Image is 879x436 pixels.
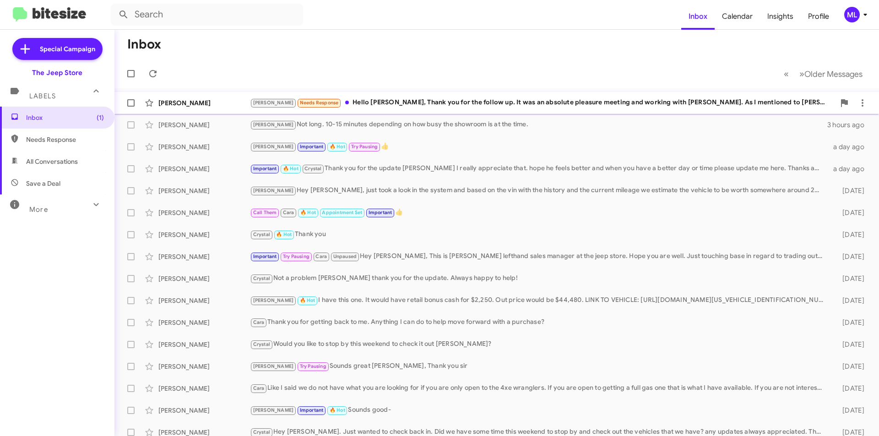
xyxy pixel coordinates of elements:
span: More [29,205,48,214]
div: [PERSON_NAME] [158,230,250,239]
span: (1) [97,113,104,122]
div: [PERSON_NAME] [158,208,250,217]
div: [DATE] [828,384,872,393]
div: [DATE] [828,230,872,239]
span: Important [300,144,324,150]
span: [PERSON_NAME] [253,188,294,194]
input: Search [111,4,303,26]
span: 🔥 Hot [300,210,316,215]
div: [PERSON_NAME] [158,164,250,173]
span: Crystal [304,166,321,172]
div: [DATE] [828,296,872,305]
span: Important [369,210,392,215]
div: [PERSON_NAME] [158,252,250,261]
nav: Page navigation example [779,65,868,83]
div: [PERSON_NAME] [158,120,250,129]
span: 🔥 Hot [330,144,345,150]
span: [PERSON_NAME] [253,363,294,369]
a: Profile [801,3,836,30]
span: [PERSON_NAME] [253,122,294,128]
div: [PERSON_NAME] [158,362,250,371]
div: Hello [PERSON_NAME], Thank you for the follow up. It was an absolute pleasure meeting and working... [250,97,835,108]
div: [DATE] [828,362,872,371]
div: 👍 [250,141,828,152]
div: 👍 [250,207,828,218]
span: [PERSON_NAME] [253,407,294,413]
a: Inbox [681,3,715,30]
div: a day ago [828,164,872,173]
div: [PERSON_NAME] [158,98,250,108]
span: Call Them [253,210,277,215]
span: Appointment Set [322,210,362,215]
span: Try Pausing [351,144,378,150]
div: [DATE] [828,186,872,195]
span: Inbox [26,113,104,122]
div: The Jeep Store [32,68,82,77]
div: [PERSON_NAME] [158,384,250,393]
div: [PERSON_NAME] [158,406,250,415]
span: « [784,68,789,80]
div: [PERSON_NAME] [158,142,250,151]
div: [PERSON_NAME] [158,296,250,305]
span: All Conversations [26,157,78,166]
div: Would you like to stop by this weekend to check it out [PERSON_NAME]? [250,339,828,350]
div: Hey [PERSON_NAME], This is [PERSON_NAME] lefthand sales manager at the jeep store. Hope you are w... [250,251,828,262]
div: [DATE] [828,318,872,327]
span: Cara [283,210,294,215]
span: Unpaused [333,253,357,259]
span: Crystal [253,429,270,435]
a: Calendar [715,3,760,30]
a: Special Campaign [12,38,103,60]
span: Crystal [253,341,270,347]
span: Needs Response [300,100,339,106]
span: Crystal [253,275,270,281]
span: Cara [253,385,265,391]
span: Try Pausing [283,253,309,259]
span: [PERSON_NAME] [253,144,294,150]
span: 🔥 Hot [283,166,298,172]
div: Not long. 10-15 minutes depending on how busy the showroom is at the time. [250,119,827,130]
span: Cara [253,319,265,325]
div: Thank you for the update [PERSON_NAME] I really appreciate that. hope he feels better and when yo... [250,163,828,174]
div: Hey [PERSON_NAME], just took a look in the system and based on the vin with the history and the c... [250,185,828,196]
span: » [799,68,804,80]
div: ML [844,7,860,22]
div: Thank you for getting back to me. Anything I can do to help move forward with a purchase? [250,317,828,328]
span: Cara [315,253,327,259]
div: [PERSON_NAME] [158,318,250,327]
span: [PERSON_NAME] [253,297,294,303]
span: Important [300,407,324,413]
div: [DATE] [828,208,872,217]
span: 🔥 Hot [300,297,315,303]
div: [PERSON_NAME] [158,274,250,283]
div: [PERSON_NAME] [158,340,250,349]
span: [PERSON_NAME] [253,100,294,106]
div: [DATE] [828,406,872,415]
span: Save a Deal [26,179,60,188]
div: Like I said we do not have what you are looking for if you are only open to the 4xe wranglers. If... [250,383,828,393]
div: Thank you [250,229,828,240]
div: Not a problem [PERSON_NAME] thank you for the update. Always happy to help! [250,273,828,284]
a: Insights [760,3,801,30]
div: 3 hours ago [827,120,872,129]
span: Important [253,166,277,172]
div: I have this one. It would have retail bonus cash for $2,250. Out price would be $44,480. LINK TO ... [250,295,828,306]
div: Sounds great [PERSON_NAME], Thank you sir [250,361,828,371]
div: Sounds good- [250,405,828,415]
div: [DATE] [828,252,872,261]
span: Crystal [253,231,270,237]
button: Next [794,65,868,83]
h1: Inbox [127,37,161,52]
span: Important [253,253,277,259]
span: Try Pausing [300,363,326,369]
button: ML [836,7,869,22]
span: 🔥 Hot [276,231,292,237]
div: [DATE] [828,340,872,349]
div: a day ago [828,142,872,151]
div: [PERSON_NAME] [158,186,250,195]
span: Needs Response [26,135,104,144]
